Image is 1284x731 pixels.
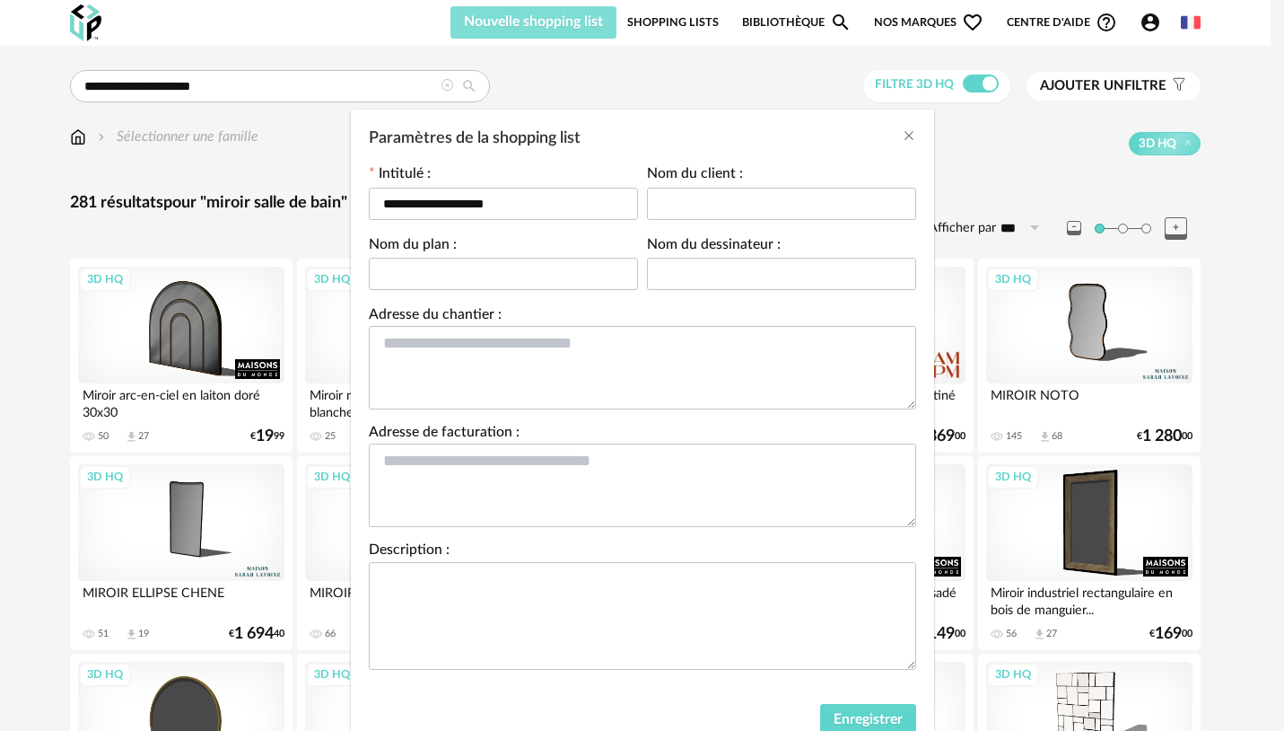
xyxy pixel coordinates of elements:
label: Adresse de facturation : [369,426,520,444]
span: Enregistrer [834,712,903,727]
label: Description : [369,543,450,561]
button: Close [902,128,916,146]
label: Nom du plan : [369,238,457,256]
label: Adresse du chantier : [369,308,502,326]
label: Nom du client : [647,167,743,185]
label: Intitulé : [369,167,431,185]
label: Nom du dessinateur : [647,238,781,256]
span: Paramètres de la shopping list [369,130,581,146]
